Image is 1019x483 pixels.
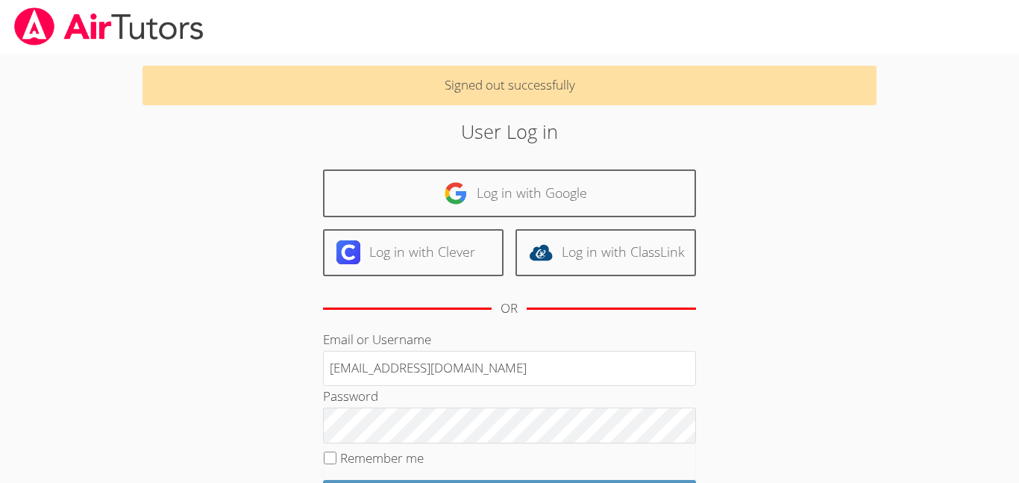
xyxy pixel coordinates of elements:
[501,298,518,320] div: OR
[142,66,877,105] p: Signed out successfully
[323,229,504,276] a: Log in with Clever
[323,387,378,405] label: Password
[13,7,205,46] img: airtutors_banner-c4298cdbf04f3fff15de1276eac7730deb9818008684d7c2e4769d2f7ddbe033.png
[444,181,468,205] img: google-logo-50288ca7cdecda66e5e0955fdab243c47b7ad437acaf1139b6f446037453330a.svg
[323,331,431,348] label: Email or Username
[323,169,696,216] a: Log in with Google
[234,117,785,146] h2: User Log in
[529,240,553,264] img: classlink-logo-d6bb404cc1216ec64c9a2012d9dc4662098be43eaf13dc465df04b49fa7ab582.svg
[340,449,424,467] label: Remember me
[515,229,696,276] a: Log in with ClassLink
[336,240,360,264] img: clever-logo-6eab21bc6e7a338710f1a6ff85c0baf02591cd810cc4098c63d3a4b26e2feb20.svg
